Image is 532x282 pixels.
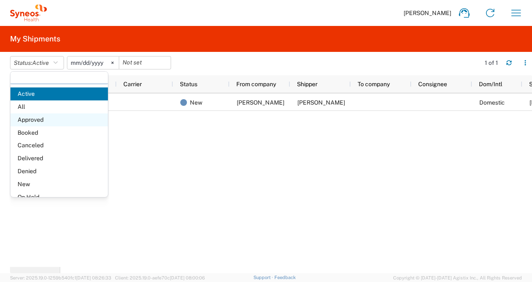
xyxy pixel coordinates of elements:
span: All [10,100,108,113]
span: From company [236,81,276,87]
span: Server: 2025.19.0-1259b540fc1 [10,275,111,280]
a: Feedback [274,275,296,280]
span: Canceled [10,139,108,152]
span: Active [32,59,49,66]
span: Active [10,87,108,100]
span: [DATE] 08:00:06 [170,275,205,280]
span: Status [180,81,197,87]
span: Booked [10,126,108,139]
span: On Hold [10,191,108,204]
span: Copyright © [DATE]-[DATE] Agistix Inc., All Rights Reserved [393,274,522,282]
span: Denied [10,165,108,178]
div: 1 of 1 [485,59,499,67]
span: Domestic [479,99,505,106]
span: Véronique Sarre [237,99,284,106]
span: Consignee [418,81,447,87]
span: Veronique Sarre [297,99,345,106]
span: New [190,94,202,111]
a: Support [253,275,274,280]
span: [PERSON_NAME] [404,9,451,17]
span: Delivered [10,152,108,165]
span: Shipper [297,81,317,87]
button: Status:Active [10,56,64,69]
span: New [10,178,108,191]
span: Dom/Intl [479,81,502,87]
span: Carrier [123,81,142,87]
span: Approved [10,113,108,126]
span: Client: 2025.19.0-aefe70c [115,275,205,280]
input: Not set [67,56,119,69]
span: To company [358,81,390,87]
span: [DATE] 08:26:33 [76,275,111,280]
h2: My Shipments [10,34,60,44]
input: Not set [119,56,171,69]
